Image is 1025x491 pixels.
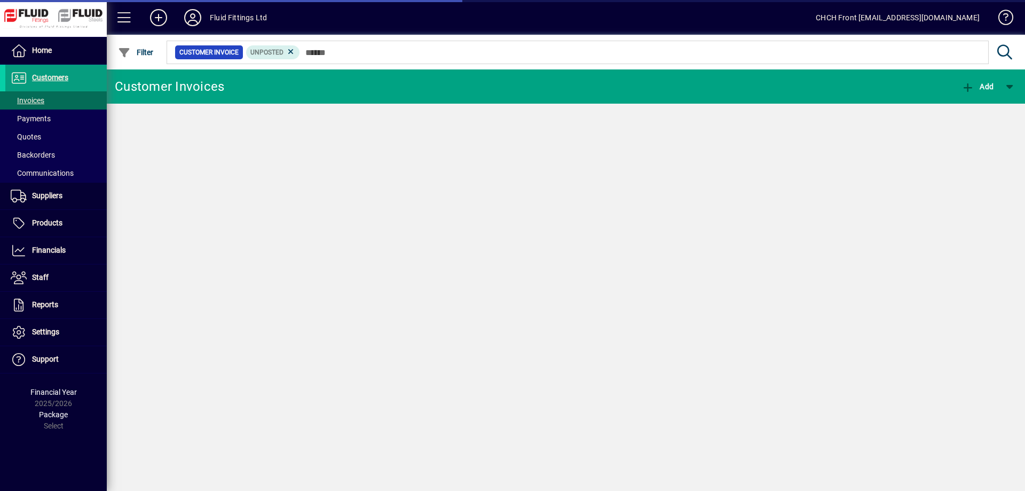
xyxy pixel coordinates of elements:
mat-chip: Customer Invoice Status: Unposted [246,45,300,59]
button: Profile [176,8,210,27]
a: Financials [5,237,107,264]
a: Support [5,346,107,373]
span: Add [961,82,994,91]
span: Settings [32,328,59,336]
div: Fluid Fittings Ltd [210,9,267,26]
a: Communications [5,164,107,182]
span: Unposted [250,49,283,56]
span: Staff [32,273,49,282]
span: Customer Invoice [179,47,239,58]
span: Reports [32,300,58,309]
a: Settings [5,319,107,346]
span: Customers [32,73,68,82]
span: Filter [118,48,154,57]
a: Reports [5,292,107,318]
span: Payments [11,114,51,123]
a: Backorders [5,146,107,164]
button: Filter [115,43,156,62]
a: Knowledge Base [990,2,1012,37]
a: Staff [5,264,107,291]
span: Backorders [11,151,55,159]
a: Home [5,37,107,64]
span: Financial Year [30,388,77,396]
a: Suppliers [5,183,107,209]
span: Support [32,355,59,363]
div: CHCH Front [EMAIL_ADDRESS][DOMAIN_NAME] [816,9,980,26]
a: Quotes [5,128,107,146]
span: Home [32,46,52,54]
span: Communications [11,169,74,177]
span: Invoices [11,96,44,105]
button: Add [141,8,176,27]
span: Quotes [11,133,41,141]
div: Customer Invoices [115,78,224,95]
a: Products [5,210,107,237]
a: Payments [5,110,107,128]
span: Products [32,219,62,227]
span: Suppliers [32,191,62,200]
a: Invoices [5,91,107,110]
span: Package [39,410,68,419]
button: Add [959,77,996,96]
span: Financials [32,246,66,254]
